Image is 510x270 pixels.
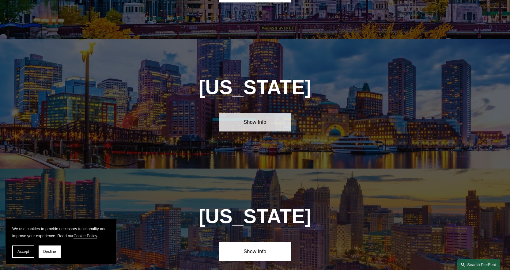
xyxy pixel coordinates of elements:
h1: [US_STATE] [183,205,327,228]
a: Search this site [457,259,500,270]
button: Accept [12,245,34,258]
button: Decline [39,245,61,258]
h1: [US_STATE] [166,76,344,99]
a: Cookie Policy [74,234,97,238]
a: Show Info [219,113,291,131]
span: Decline [43,249,56,254]
p: We use cookies to provide necessary functionality and improve your experience. Read our . [12,225,110,239]
span: Accept [17,249,29,254]
section: Cookie banner [6,219,116,264]
a: Show Info [219,242,291,260]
